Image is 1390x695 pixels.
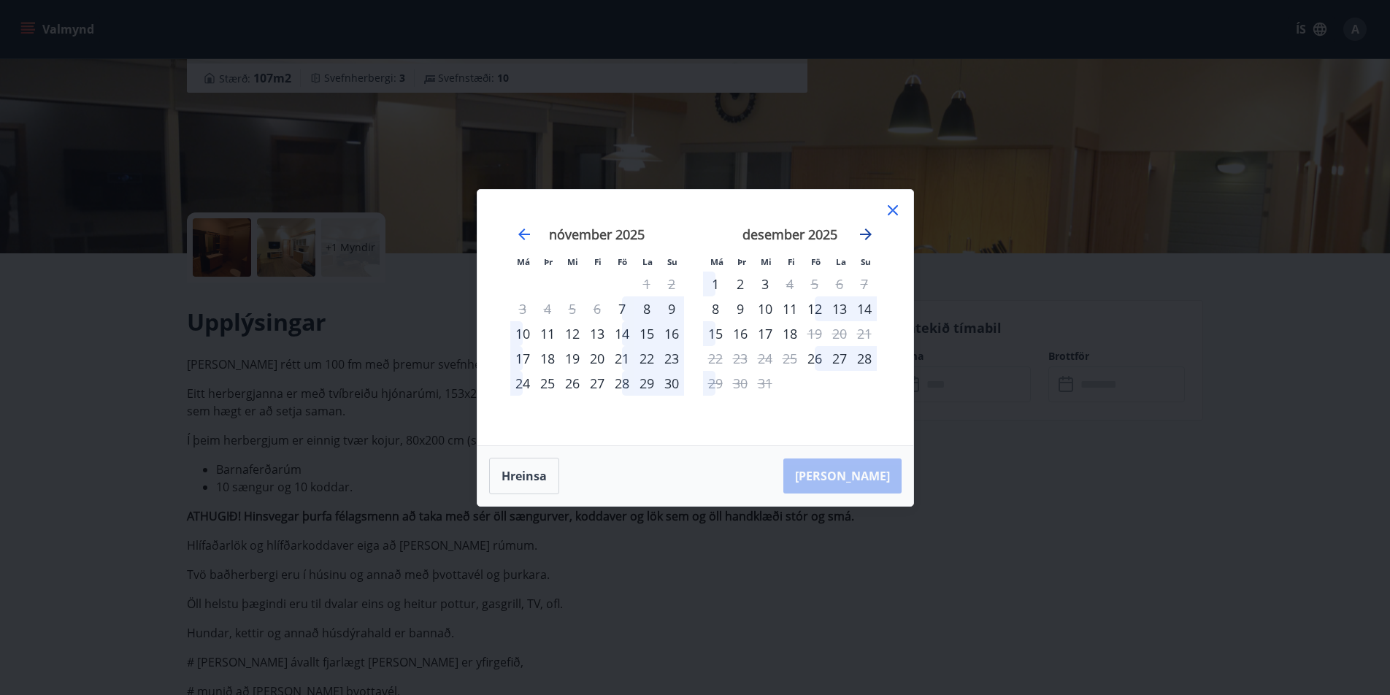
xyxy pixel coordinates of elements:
div: 28 [852,346,877,371]
div: Aðeins innritun í boði [802,346,827,371]
td: Choose sunnudagur, 23. nóvember 2025 as your check-in date. It’s available. [659,346,684,371]
div: 3 [753,272,777,296]
div: 14 [852,296,877,321]
div: 15 [703,321,728,346]
td: Choose föstudagur, 26. desember 2025 as your check-in date. It’s available. [802,346,827,371]
td: Choose miðvikudagur, 26. nóvember 2025 as your check-in date. It’s available. [560,371,585,396]
div: 10 [510,321,535,346]
td: Choose föstudagur, 21. nóvember 2025 as your check-in date. It’s available. [610,346,634,371]
small: Fi [788,256,795,267]
button: Hreinsa [489,458,559,494]
div: Calendar [495,207,896,428]
td: Choose miðvikudagur, 17. desember 2025 as your check-in date. It’s available. [753,321,777,346]
div: Aðeins útritun í boði [703,371,728,396]
td: Choose laugardagur, 15. nóvember 2025 as your check-in date. It’s available. [634,321,659,346]
div: 8 [634,296,659,321]
td: Not available. föstudagur, 19. desember 2025 [802,321,827,346]
td: Not available. fimmtudagur, 6. nóvember 2025 [585,296,610,321]
td: Choose þriðjudagur, 11. nóvember 2025 as your check-in date. It’s available. [535,321,560,346]
small: Fi [594,256,602,267]
td: Choose föstudagur, 12. desember 2025 as your check-in date. It’s available. [802,296,827,321]
div: 27 [827,346,852,371]
td: Choose sunnudagur, 14. desember 2025 as your check-in date. It’s available. [852,296,877,321]
td: Choose laugardagur, 27. desember 2025 as your check-in date. It’s available. [827,346,852,371]
div: Aðeins útritun í boði [802,321,827,346]
small: Má [517,256,530,267]
div: 21 [610,346,634,371]
div: 13 [827,296,852,321]
div: 17 [510,346,535,371]
td: Not available. þriðjudagur, 23. desember 2025 [728,346,753,371]
td: Not available. sunnudagur, 21. desember 2025 [852,321,877,346]
td: Choose fimmtudagur, 18. desember 2025 as your check-in date. It’s available. [777,321,802,346]
td: Choose fimmtudagur, 27. nóvember 2025 as your check-in date. It’s available. [585,371,610,396]
td: Choose sunnudagur, 30. nóvember 2025 as your check-in date. It’s available. [659,371,684,396]
small: La [642,256,653,267]
div: 26 [560,371,585,396]
small: Su [861,256,871,267]
td: Not available. þriðjudagur, 30. desember 2025 [728,371,753,396]
div: 17 [753,321,777,346]
td: Choose laugardagur, 29. nóvember 2025 as your check-in date. It’s available. [634,371,659,396]
td: Not available. miðvikudagur, 31. desember 2025 [753,371,777,396]
td: Not available. miðvikudagur, 5. nóvember 2025 [560,296,585,321]
div: 25 [535,371,560,396]
td: Not available. sunnudagur, 2. nóvember 2025 [659,272,684,296]
td: Choose sunnudagur, 16. nóvember 2025 as your check-in date. It’s available. [659,321,684,346]
td: Choose laugardagur, 8. nóvember 2025 as your check-in date. It’s available. [634,296,659,321]
div: 11 [777,296,802,321]
td: Not available. fimmtudagur, 4. desember 2025 [777,272,802,296]
td: Choose miðvikudagur, 10. desember 2025 as your check-in date. It’s available. [753,296,777,321]
div: 16 [728,321,753,346]
div: 27 [585,371,610,396]
td: Choose mánudagur, 1. desember 2025 as your check-in date. It’s available. [703,272,728,296]
div: 28 [610,371,634,396]
td: Not available. laugardagur, 6. desember 2025 [827,272,852,296]
td: Choose þriðjudagur, 2. desember 2025 as your check-in date. It’s available. [728,272,753,296]
td: Choose mánudagur, 8. desember 2025 as your check-in date. It’s available. [703,296,728,321]
td: Choose fimmtudagur, 13. nóvember 2025 as your check-in date. It’s available. [585,321,610,346]
div: 13 [585,321,610,346]
div: 22 [634,346,659,371]
td: Not available. föstudagur, 5. desember 2025 [802,272,827,296]
div: Aðeins útritun í boði [777,272,802,296]
td: Choose laugardagur, 13. desember 2025 as your check-in date. It’s available. [827,296,852,321]
div: 24 [510,371,535,396]
td: Choose þriðjudagur, 18. nóvember 2025 as your check-in date. It’s available. [535,346,560,371]
td: Choose fimmtudagur, 11. desember 2025 as your check-in date. It’s available. [777,296,802,321]
td: Choose sunnudagur, 9. nóvember 2025 as your check-in date. It’s available. [659,296,684,321]
div: 12 [802,296,827,321]
td: Choose miðvikudagur, 12. nóvember 2025 as your check-in date. It’s available. [560,321,585,346]
div: 11 [535,321,560,346]
div: 20 [585,346,610,371]
td: Choose fimmtudagur, 20. nóvember 2025 as your check-in date. It’s available. [585,346,610,371]
td: Choose mánudagur, 15. desember 2025 as your check-in date. It’s available. [703,321,728,346]
div: 12 [560,321,585,346]
small: Fö [618,256,627,267]
div: 10 [753,296,777,321]
div: Move backward to switch to the previous month. [515,226,533,243]
td: Choose þriðjudagur, 16. desember 2025 as your check-in date. It’s available. [728,321,753,346]
td: Choose mánudagur, 10. nóvember 2025 as your check-in date. It’s available. [510,321,535,346]
td: Not available. mánudagur, 3. nóvember 2025 [510,296,535,321]
small: Þr [737,256,746,267]
td: Choose miðvikudagur, 19. nóvember 2025 as your check-in date. It’s available. [560,346,585,371]
small: La [836,256,846,267]
td: Not available. fimmtudagur, 25. desember 2025 [777,346,802,371]
strong: desember 2025 [742,226,837,243]
td: Not available. þriðjudagur, 4. nóvember 2025 [535,296,560,321]
td: Not available. mánudagur, 29. desember 2025 [703,371,728,396]
div: Move forward to switch to the next month. [857,226,875,243]
div: Aðeins innritun í boði [610,296,634,321]
div: 1 [703,272,728,296]
div: 29 [634,371,659,396]
td: Not available. laugardagur, 1. nóvember 2025 [634,272,659,296]
div: 15 [634,321,659,346]
td: Not available. mánudagur, 22. desember 2025 [703,346,728,371]
div: 30 [659,371,684,396]
td: Not available. sunnudagur, 7. desember 2025 [852,272,877,296]
small: Su [667,256,677,267]
div: 16 [659,321,684,346]
td: Choose föstudagur, 14. nóvember 2025 as your check-in date. It’s available. [610,321,634,346]
small: Má [710,256,723,267]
